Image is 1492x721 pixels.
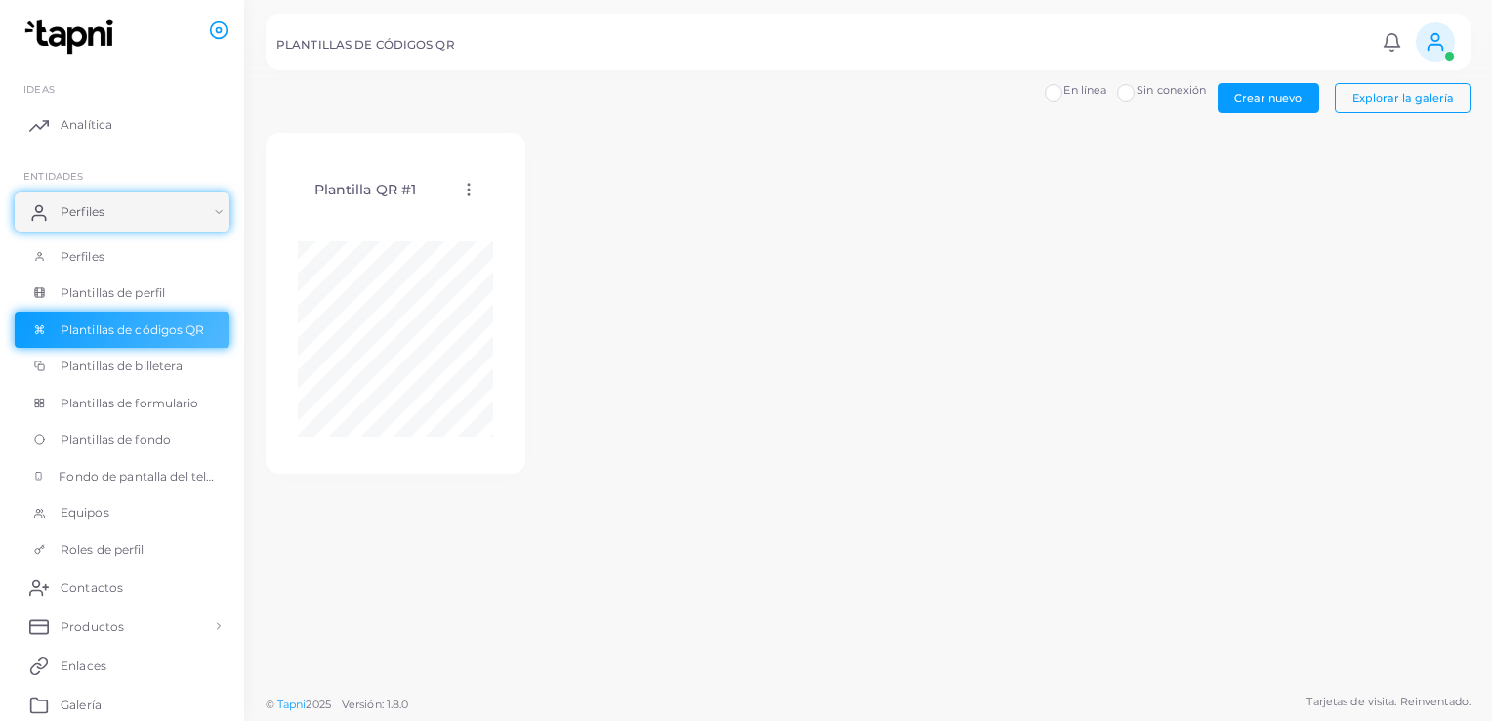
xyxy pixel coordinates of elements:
[1335,83,1471,112] button: Explorar la galería
[23,83,55,95] span: IDEAS
[23,170,83,182] span: ENTIDADES
[1306,694,1471,710] span: Tarjetas de visita. Reinventado.
[59,468,215,486] span: Fondo de pantalla del teléfono
[1218,83,1319,112] button: Crear nuevo
[61,395,199,412] span: Plantillas de formulario
[61,431,171,448] span: Plantillas de fondo
[61,618,124,636] span: Productos
[61,697,102,714] span: Galería
[1137,83,1206,97] span: Sin conexión
[276,38,455,52] h5: PLANTILLAS DE CÓDIGOS QR
[15,238,229,276] a: Perfiles
[61,321,205,339] span: Plantillas de códigos QR
[18,19,126,55] img: logotipo
[342,698,409,711] span: Versión: 1.8.0
[15,275,229,312] a: Plantillas de perfil
[266,697,408,713] span: ©
[306,697,330,713] span: 2025
[15,192,229,232] a: Perfiles
[61,541,145,559] span: Roles de perfil
[15,312,229,349] a: Plantillas de códigos QR
[15,531,229,569] a: Roles de perfil
[1352,91,1454,105] span: Explorar la galería
[1234,91,1302,105] span: Crear nuevo
[314,181,417,198] font: Plantilla QR #1
[15,385,229,422] a: Plantillas de formulario
[15,106,229,145] a: Analítica
[15,568,229,607] a: Contactos
[15,348,229,385] a: Plantillas de billetera
[61,116,112,134] span: Analítica
[61,248,104,266] span: Perfiles
[61,358,184,375] span: Plantillas de billetera
[61,203,104,221] span: Perfiles
[15,421,229,458] a: Plantillas de fondo
[15,494,229,531] a: Equipos
[61,657,106,675] span: Enlaces
[15,607,229,646] a: Productos
[61,284,165,302] span: Plantillas de perfil
[15,458,229,495] a: Fondo de pantalla del teléfono
[15,646,229,685] a: Enlaces
[61,579,123,597] span: Contactos
[61,504,109,522] span: Equipos
[277,698,307,711] a: Tapni
[1063,83,1106,97] span: En línea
